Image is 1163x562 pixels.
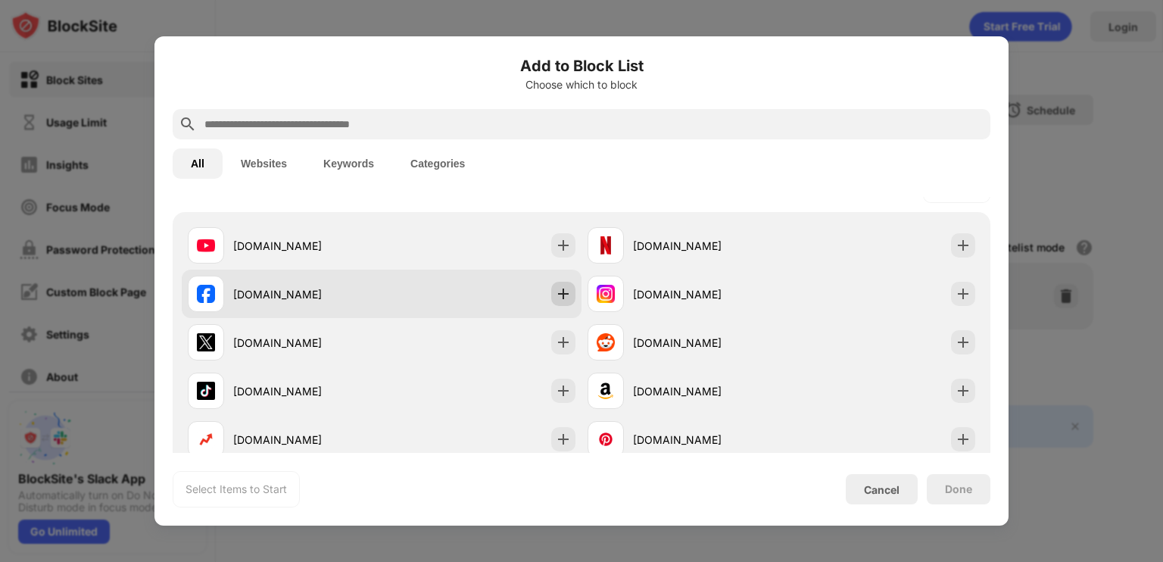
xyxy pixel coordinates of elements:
[173,79,990,91] div: Choose which to block
[633,383,781,399] div: [DOMAIN_NAME]
[179,115,197,133] img: search.svg
[197,430,215,448] img: favicons
[233,238,382,254] div: [DOMAIN_NAME]
[305,148,392,179] button: Keywords
[597,382,615,400] img: favicons
[597,333,615,351] img: favicons
[633,335,781,351] div: [DOMAIN_NAME]
[233,432,382,448] div: [DOMAIN_NAME]
[864,483,900,496] div: Cancel
[597,236,615,254] img: favicons
[597,430,615,448] img: favicons
[597,285,615,303] img: favicons
[233,383,382,399] div: [DOMAIN_NAME]
[197,382,215,400] img: favicons
[197,236,215,254] img: favicons
[633,432,781,448] div: [DOMAIN_NAME]
[633,286,781,302] div: [DOMAIN_NAME]
[186,482,287,497] div: Select Items to Start
[392,148,483,179] button: Categories
[223,148,305,179] button: Websites
[233,286,382,302] div: [DOMAIN_NAME]
[633,238,781,254] div: [DOMAIN_NAME]
[197,333,215,351] img: favicons
[197,285,215,303] img: favicons
[233,335,382,351] div: [DOMAIN_NAME]
[173,148,223,179] button: All
[945,483,972,495] div: Done
[173,55,990,77] h6: Add to Block List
